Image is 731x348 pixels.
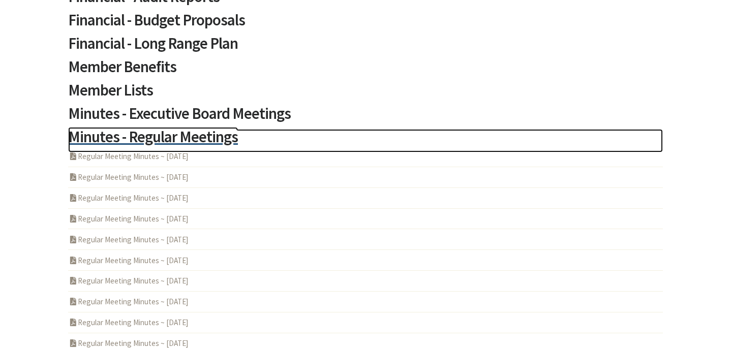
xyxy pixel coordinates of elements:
[68,106,663,129] a: Minutes - Executive Board Meetings
[68,297,189,306] a: Regular Meeting Minutes ~ [DATE]
[68,339,78,347] i: PDF Acrobat Document
[68,257,78,264] i: PDF Acrobat Document
[68,256,189,265] a: Regular Meeting Minutes ~ [DATE]
[68,59,663,82] a: Member Benefits
[68,338,189,348] a: Regular Meeting Minutes ~ [DATE]
[68,214,189,224] a: Regular Meeting Minutes ~ [DATE]
[68,276,189,286] a: Regular Meeting Minutes ~ [DATE]
[68,215,78,223] i: PDF Acrobat Document
[68,152,78,160] i: PDF Acrobat Document
[68,151,189,161] a: Regular Meeting Minutes ~ [DATE]
[68,235,189,244] a: Regular Meeting Minutes ~ [DATE]
[68,277,78,284] i: PDF Acrobat Document
[68,319,78,326] i: PDF Acrobat Document
[68,12,663,36] a: Financial - Budget Proposals
[68,36,663,59] a: Financial - Long Range Plan
[68,298,78,305] i: PDF Acrobat Document
[68,173,78,181] i: PDF Acrobat Document
[68,236,78,243] i: PDF Acrobat Document
[68,129,663,152] a: Minutes - Regular Meetings
[68,172,189,182] a: Regular Meeting Minutes ~ [DATE]
[68,318,189,327] a: Regular Meeting Minutes ~ [DATE]
[68,194,78,202] i: PDF Acrobat Document
[68,193,189,203] a: Regular Meeting Minutes ~ [DATE]
[68,82,663,106] a: Member Lists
